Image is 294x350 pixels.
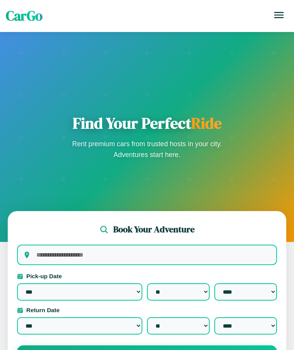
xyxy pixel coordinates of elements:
label: Pick-up Date [17,273,277,279]
span: Ride [191,113,222,134]
span: CarGo [6,7,43,25]
label: Return Date [17,307,277,313]
h2: Book Your Adventure [113,223,195,235]
h1: Find Your Perfect [70,114,224,132]
p: Rent premium cars from trusted hosts in your city. Adventures start here. [70,139,224,160]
